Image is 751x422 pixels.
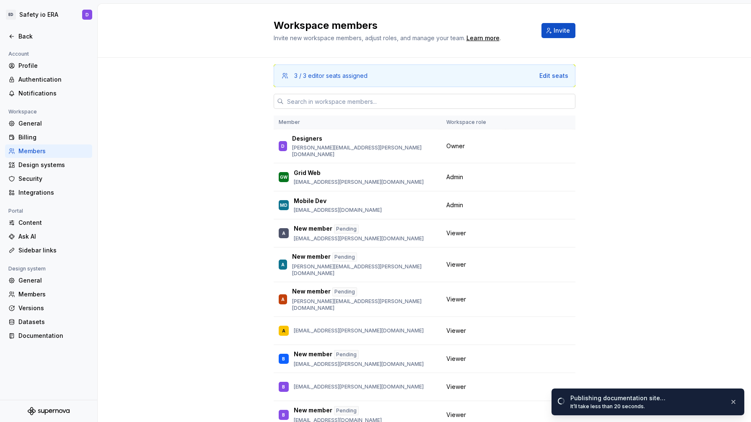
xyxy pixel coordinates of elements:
[281,142,285,150] div: D
[446,201,463,209] span: Admin
[334,224,359,234] div: Pending
[18,147,89,155] div: Members
[18,318,89,326] div: Datasets
[274,19,531,32] h2: Workspace members
[570,403,723,410] div: It’ll take less than 20 seconds.
[274,34,465,41] span: Invite new workspace members, adjust roles, and manage your team.
[5,49,32,59] div: Account
[18,62,89,70] div: Profile
[294,197,326,205] p: Mobile Dev
[294,350,332,359] p: New member
[294,235,424,242] p: [EMAIL_ADDRESS][PERSON_NAME][DOMAIN_NAME]
[446,411,466,419] span: Viewer
[280,201,287,209] div: MD
[294,327,424,334] p: [EMAIL_ADDRESS][PERSON_NAME][DOMAIN_NAME]
[5,158,92,172] a: Design systems
[18,332,89,340] div: Documentation
[5,117,92,130] a: General
[18,161,89,169] div: Design systems
[5,206,26,216] div: Portal
[5,144,92,158] a: Members
[18,75,89,84] div: Authentication
[5,59,92,72] a: Profile
[6,10,16,20] div: ED
[539,72,568,80] button: Edit seats
[5,274,92,287] a: General
[18,246,89,255] div: Sidebar links
[5,315,92,329] a: Datasets
[5,244,92,257] a: Sidebar links
[294,406,332,415] p: New member
[18,219,89,227] div: Content
[446,173,463,181] span: Admin
[282,411,285,419] div: B
[292,287,331,296] p: New member
[294,169,321,177] p: Grid Web
[554,26,570,35] span: Invite
[5,107,40,117] div: Workspace
[18,290,89,298] div: Members
[446,142,465,150] span: Owner
[5,73,92,86] a: Authentication
[292,298,436,311] p: [PERSON_NAME][EMAIL_ADDRESS][PERSON_NAME][DOMAIN_NAME]
[294,207,382,214] p: [EMAIL_ADDRESS][DOMAIN_NAME]
[5,329,92,342] a: Documentation
[18,276,89,285] div: General
[292,252,331,262] p: New member
[292,144,436,158] p: [PERSON_NAME][EMAIL_ADDRESS][PERSON_NAME][DOMAIN_NAME]
[334,406,359,415] div: Pending
[18,119,89,128] div: General
[282,327,285,335] div: A
[18,175,89,183] div: Security
[294,361,424,368] p: [EMAIL_ADDRESS][PERSON_NAME][DOMAIN_NAME]
[5,301,92,315] a: Versions
[446,383,466,391] span: Viewer
[18,133,89,142] div: Billing
[18,304,89,312] div: Versions
[294,224,332,234] p: New member
[294,383,424,390] p: [EMAIL_ADDRESS][PERSON_NAME][DOMAIN_NAME]
[441,116,505,129] th: Workspace role
[282,383,285,391] div: B
[466,34,500,42] a: Learn more
[28,407,70,415] a: Supernova Logo
[282,229,285,237] div: A
[5,288,92,301] a: Members
[19,10,58,19] div: Safety io ERA
[446,355,466,363] span: Viewer
[292,263,436,277] p: [PERSON_NAME][EMAIL_ADDRESS][PERSON_NAME][DOMAIN_NAME]
[18,232,89,241] div: Ask AI
[18,32,89,41] div: Back
[570,394,723,402] div: Publishing documentation site…
[5,87,92,100] a: Notifications
[5,264,49,274] div: Design system
[334,350,359,359] div: Pending
[281,295,285,304] div: A
[541,23,575,38] button: Invite
[446,229,466,237] span: Viewer
[85,11,89,18] div: D
[5,230,92,243] a: Ask AI
[274,116,441,129] th: Member
[465,35,501,41] span: .
[281,260,285,269] div: A
[2,5,96,24] button: EDSafety io ERAD
[5,172,92,185] a: Security
[5,216,92,229] a: Content
[18,188,89,197] div: Integrations
[332,252,357,262] div: Pending
[282,355,285,363] div: B
[280,173,287,181] div: GW
[292,134,322,143] p: Designers
[284,94,575,109] input: Search in workspace members...
[446,295,466,304] span: Viewer
[5,186,92,199] a: Integrations
[294,72,368,80] div: 3 / 3 editor seats assigned
[5,30,92,43] a: Back
[332,287,357,296] div: Pending
[446,327,466,335] span: Viewer
[18,89,89,98] div: Notifications
[5,131,92,144] a: Billing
